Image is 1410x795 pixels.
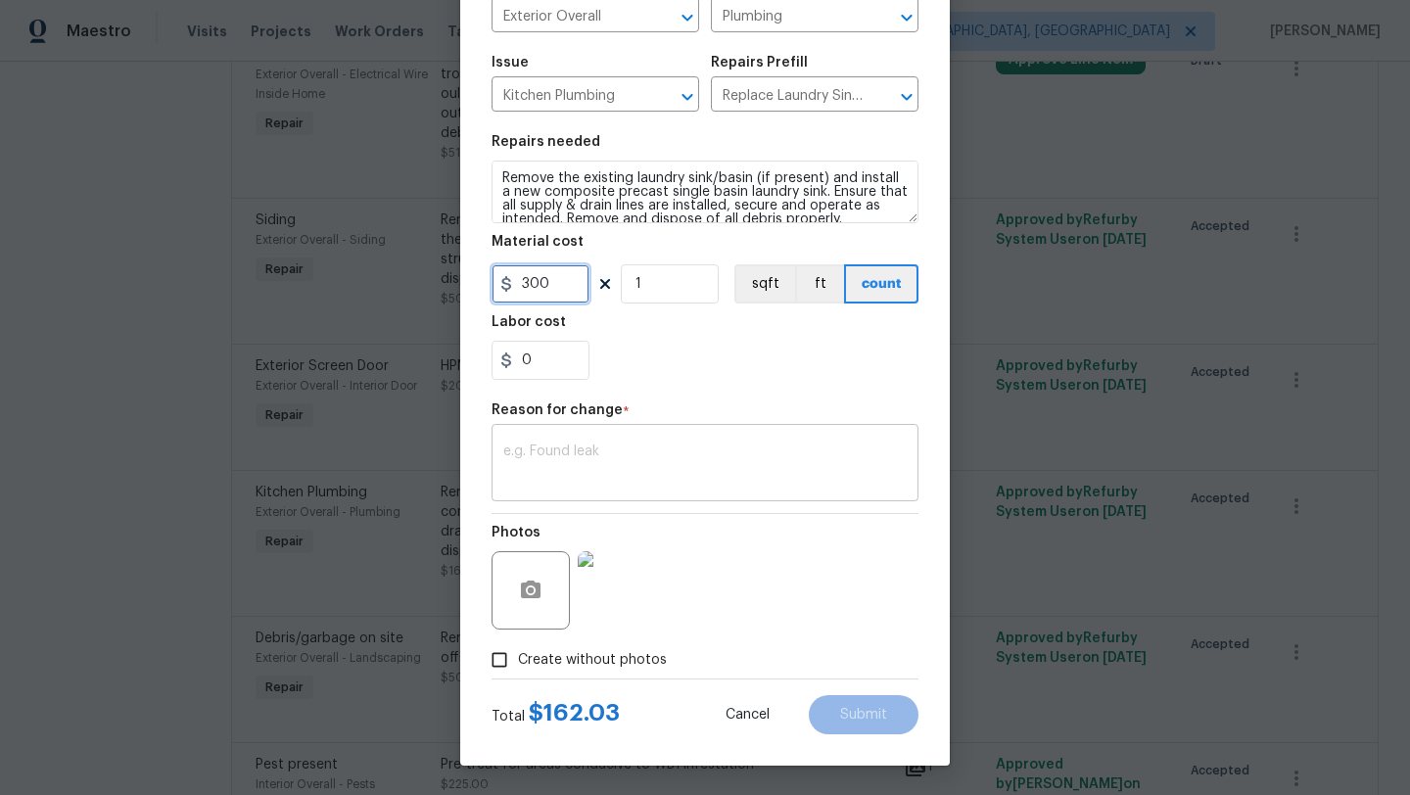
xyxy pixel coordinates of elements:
[518,650,667,671] span: Create without photos
[492,703,620,726] div: Total
[492,315,566,329] h5: Labor cost
[492,403,623,417] h5: Reason for change
[893,83,920,111] button: Open
[492,161,918,223] textarea: Remove the existing laundry sink/basin (if present) and install a new composite precast single ba...
[840,708,887,723] span: Submit
[893,4,920,31] button: Open
[694,695,801,734] button: Cancel
[711,56,808,70] h5: Repairs Prefill
[726,708,770,723] span: Cancel
[795,264,844,304] button: ft
[492,526,540,539] h5: Photos
[492,56,529,70] h5: Issue
[844,264,918,304] button: count
[674,83,701,111] button: Open
[529,701,620,725] span: $ 162.03
[734,264,795,304] button: sqft
[674,4,701,31] button: Open
[809,695,918,734] button: Submit
[492,235,584,249] h5: Material cost
[492,135,600,149] h5: Repairs needed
